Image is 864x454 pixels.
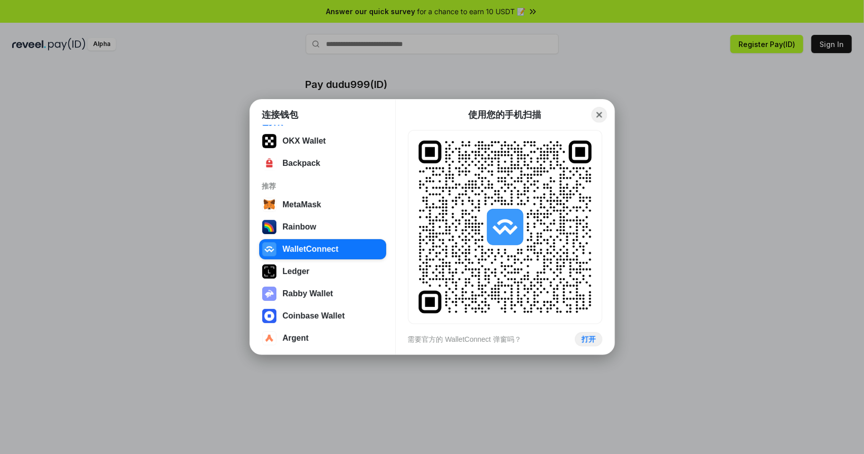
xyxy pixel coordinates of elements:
[582,335,596,344] div: 打开
[262,331,276,345] img: svg+xml,%3Csvg%20width%3D%2228%22%20height%3D%2228%22%20viewBox%3D%220%200%2028%2028%22%20fill%3D...
[282,159,320,168] div: Backpack
[262,134,276,148] img: 5VZ71FV6L7PA3gg3tXrdQ+DgLhC+75Wq3no69P3MC0NFQpx2lL04Ql9gHK1bRDjsSBIvScBnDTk1WrlGIZBorIDEYJj+rhdgn...
[575,332,602,346] button: 打开
[282,334,309,343] div: Argent
[259,284,386,304] button: Rabby Wallet
[259,306,386,326] button: Coinbase Wallet
[262,242,276,256] img: svg+xml,%3Csvg%20width%3D%2228%22%20height%3D%2228%22%20viewBox%3D%220%200%2028%2028%22%20fill%3D...
[282,137,326,146] div: OKX Wallet
[282,222,316,232] div: Rainbow
[282,267,309,276] div: Ledger
[282,289,333,298] div: Rabby Wallet
[469,109,542,121] div: 使用您的手机扫描
[259,131,386,151] button: OKX Wallet
[262,287,276,301] img: svg+xml,%3Csvg%20xmlns%3D%22http%3A%2F%2Fwww.w3.org%2F2000%2Fsvg%22%20fill%3D%22none%22%20viewBox...
[262,181,383,191] div: 推荐
[262,156,276,170] img: 4BxBxKvl5W07cAAAAASUVORK5CYII=
[259,261,386,282] button: Ledger
[259,153,386,173] button: Backpack
[262,109,299,121] h1: 连接钱包
[487,209,523,245] img: svg+xml,%3Csvg%20width%3D%2228%22%20height%3D%2228%22%20viewBox%3D%220%200%2028%2028%22%20fill%3D...
[262,264,276,279] img: svg+xml,%3Csvg%20xmlns%3D%22http%3A%2F%2Fwww.w3.org%2F2000%2Fsvg%22%20width%3D%2228%22%20height%3...
[408,335,521,344] div: 需要官方的 WalletConnect 弹窗吗？
[259,195,386,215] button: MetaMask
[262,309,276,323] img: svg+xml,%3Csvg%20width%3D%2228%22%20height%3D%2228%22%20viewBox%3D%220%200%2028%2028%22%20fill%3D...
[282,311,345,321] div: Coinbase Wallet
[282,200,321,209] div: MetaMask
[259,217,386,237] button: Rainbow
[259,328,386,348] button: Argent
[262,220,276,234] img: svg+xml,%3Csvg%20width%3D%22120%22%20height%3D%22120%22%20viewBox%3D%220%200%20120%20120%22%20fil...
[262,198,276,212] img: svg+xml,%3Csvg%20width%3D%2228%22%20height%3D%2228%22%20viewBox%3D%220%200%2028%2028%22%20fill%3D...
[591,107,607,123] button: Close
[282,245,339,254] div: WalletConnect
[259,239,386,259] button: WalletConnect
